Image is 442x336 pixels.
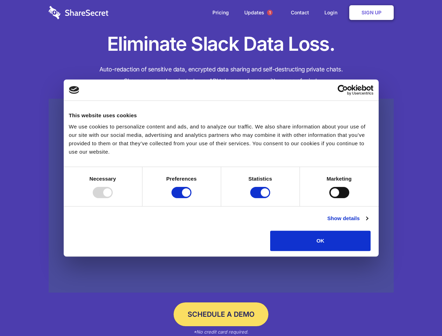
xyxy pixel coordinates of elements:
em: *No credit card required. [194,329,248,335]
div: This website uses cookies [69,111,373,120]
a: Sign Up [349,5,394,20]
a: Pricing [205,2,236,23]
a: Wistia video thumbnail [49,99,394,293]
a: Schedule a Demo [174,302,268,326]
strong: Marketing [327,176,352,182]
strong: Preferences [166,176,197,182]
div: We use cookies to personalize content and ads, and to analyze our traffic. We also share informat... [69,122,373,156]
a: Usercentrics Cookiebot - opens in a new window [312,85,373,95]
strong: Statistics [248,176,272,182]
a: Login [317,2,348,23]
h4: Auto-redaction of sensitive data, encrypted data sharing and self-destructing private chats. Shar... [49,64,394,87]
a: Show details [327,214,368,223]
img: logo-wordmark-white-trans-d4663122ce5f474addd5e946df7df03e33cb6a1c49d2221995e7729f52c070b2.svg [49,6,108,19]
button: OK [270,231,371,251]
strong: Necessary [90,176,116,182]
span: 1 [267,10,273,15]
a: Contact [284,2,316,23]
img: logo [69,86,79,94]
h1: Eliminate Slack Data Loss. [49,31,394,57]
